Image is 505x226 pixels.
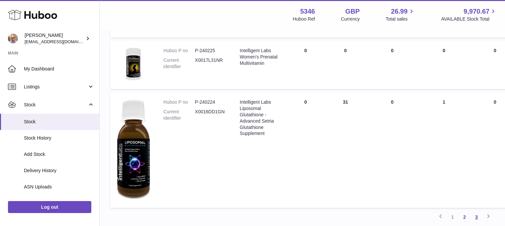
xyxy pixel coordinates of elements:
span: 0 [494,99,496,105]
span: Stock History [24,135,94,141]
span: 9,970.67 [463,7,489,16]
td: 0 [286,92,325,208]
td: 0 [365,92,419,208]
a: 2 [459,211,470,223]
span: Listings [24,84,87,90]
div: Intelligent Labs Women's Prenatal Multivitamin [240,48,279,66]
img: product image [117,48,150,81]
span: Delivery History [24,168,94,174]
dt: Huboo P no [163,48,195,54]
dt: Huboo P no [163,99,195,105]
span: 0 [494,48,496,53]
dd: X0017L31NR [195,57,226,70]
td: 31 [325,92,365,208]
td: 0 [325,41,365,89]
strong: GBP [345,7,360,16]
div: Currency [341,16,360,22]
dd: P-240225 [195,48,226,54]
a: 26.99 Total sales [385,7,415,22]
dt: Current identifier [163,109,195,121]
span: My Dashboard [24,66,94,72]
img: support@radoneltd.co.uk [8,34,18,44]
td: 0 [286,41,325,89]
td: 1 [419,92,469,208]
span: Add Stock [24,151,94,158]
span: [EMAIL_ADDRESS][DOMAIN_NAME] [25,39,98,44]
td: 0 [365,41,419,89]
a: 1 [447,211,459,223]
dd: P-240224 [195,99,226,105]
dd: X0016DD1GN [195,109,226,121]
td: 0 [419,41,469,89]
div: [PERSON_NAME] [25,32,84,45]
a: 3 [470,211,482,223]
div: Huboo Ref [293,16,315,22]
span: Total sales [385,16,415,22]
span: ASN Uploads [24,184,94,190]
a: 9,970.67 AVAILABLE Stock Total [441,7,497,22]
img: product image [117,99,150,199]
span: AVAILABLE Stock Total [441,16,497,22]
span: Stock [24,102,87,108]
span: 26.99 [391,7,407,16]
strong: 5346 [300,7,315,16]
a: Log out [8,201,91,213]
dt: Current identifier [163,57,195,70]
span: Stock [24,119,94,125]
div: Intelligent Labs Liposomal Glutathione - Advanced Setria Glutathione Supplement [240,99,279,137]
